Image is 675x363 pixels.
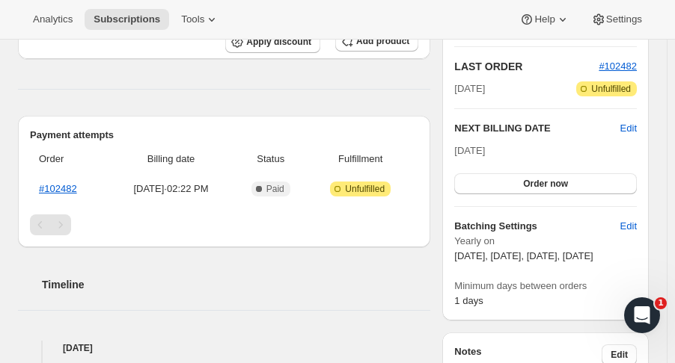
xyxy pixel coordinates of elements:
h2: Payment attempts [30,128,418,143]
button: Apply discount [225,31,320,53]
button: Edit [620,121,637,136]
button: Add product [335,31,418,52]
button: #102482 [599,59,637,74]
button: Subscriptions [85,9,169,30]
span: Minimum days between orders [454,279,637,294]
button: Analytics [24,9,82,30]
span: Yearly on [454,234,637,249]
span: Paid [266,183,284,195]
span: [DATE] [454,145,485,156]
span: Settings [606,13,642,25]
span: [DATE] [454,81,485,96]
span: Status [239,152,302,167]
h4: [DATE] [18,341,430,356]
button: Settings [582,9,651,30]
span: [DATE], [DATE], [DATE], [DATE] [454,250,593,261]
span: Edit [611,349,628,361]
button: Tools [172,9,228,30]
span: Fulfillment [311,152,409,167]
span: Tools [181,13,204,25]
span: Help [534,13,555,25]
button: Order now [454,173,637,194]
span: Add product [356,35,409,47]
span: 1 [655,297,667,309]
span: [DATE] · 02:22 PM [112,181,230,196]
span: Unfulfilled [345,183,385,195]
span: Apply discount [246,36,311,48]
h6: Batching Settings [454,219,620,234]
span: Order now [523,178,568,190]
span: Subscriptions [94,13,160,25]
button: Edit [611,214,646,238]
nav: Pagination [30,214,418,235]
span: Unfulfilled [591,83,631,95]
h2: Timeline [42,277,430,292]
iframe: Intercom live chat [624,297,660,333]
a: #102482 [39,183,77,194]
h2: LAST ORDER [454,59,599,74]
h2: NEXT BILLING DATE [454,121,620,136]
span: 1 days [454,295,483,306]
a: #102482 [599,60,637,72]
span: Billing date [112,152,230,167]
span: Analytics [33,13,73,25]
th: Order [30,143,108,176]
span: Edit [620,219,637,234]
button: Help [510,9,578,30]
